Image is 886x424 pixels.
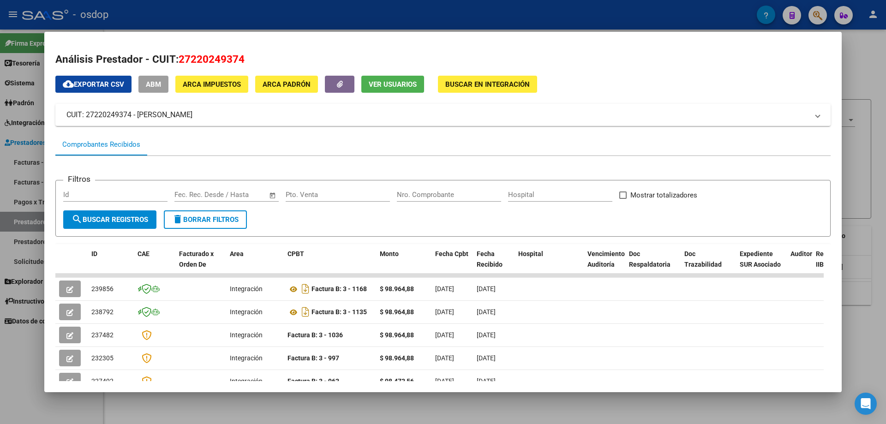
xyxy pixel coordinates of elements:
[263,80,311,89] span: ARCA Padrón
[477,308,496,316] span: [DATE]
[287,377,339,385] strong: Factura B: 3 - 962
[230,377,263,385] span: Integración
[477,377,496,385] span: [DATE]
[435,308,454,316] span: [DATE]
[587,250,625,268] span: Vencimiento Auditoría
[435,285,454,293] span: [DATE]
[287,354,339,362] strong: Factura B: 3 - 997
[740,250,781,268] span: Expediente SUR Asociado
[63,80,124,89] span: Exportar CSV
[816,250,846,268] span: Retencion IIBB
[268,190,278,201] button: Open calendar
[55,76,132,93] button: Exportar CSV
[629,250,670,268] span: Doc Respaldatoria
[175,244,226,285] datatable-header-cell: Facturado x Orden De
[311,309,367,316] strong: Factura B: 3 - 1135
[361,76,424,93] button: Ver Usuarios
[91,285,114,293] span: 239856
[72,215,148,224] span: Buscar Registros
[72,214,83,225] mat-icon: search
[477,354,496,362] span: [DATE]
[473,244,515,285] datatable-header-cell: Fecha Recibido
[380,285,414,293] strong: $ 98.964,88
[812,244,849,285] datatable-header-cell: Retencion IIBB
[684,250,722,268] span: Doc Trazabilidad
[230,250,244,257] span: Area
[230,354,263,362] span: Integración
[625,244,681,285] datatable-header-cell: Doc Respaldatoria
[435,377,454,385] span: [DATE]
[287,250,304,257] span: CPBT
[172,214,183,225] mat-icon: delete
[63,78,74,90] mat-icon: cloud_download
[255,76,318,93] button: ARCA Padrón
[179,250,214,268] span: Facturado x Orden De
[179,53,245,65] span: 27220249374
[174,191,204,199] input: Start date
[138,76,168,93] button: ABM
[91,354,114,362] span: 232305
[230,285,263,293] span: Integración
[134,244,175,285] datatable-header-cell: CAE
[55,104,831,126] mat-expansion-panel-header: CUIT: 27220249374 - [PERSON_NAME]
[91,377,114,385] span: 227492
[435,250,468,257] span: Fecha Cpbt
[380,308,414,316] strong: $ 98.964,88
[515,244,584,285] datatable-header-cell: Hospital
[175,76,248,93] button: ARCA Impuestos
[477,285,496,293] span: [DATE]
[630,190,697,201] span: Mostrar totalizadores
[855,393,877,415] div: Open Intercom Messenger
[66,109,808,120] mat-panel-title: CUIT: 27220249374 - [PERSON_NAME]
[230,331,263,339] span: Integración
[213,191,257,199] input: End date
[311,286,367,293] strong: Factura B: 3 - 1168
[55,52,831,67] h2: Análisis Prestador - CUIT:
[438,76,537,93] button: Buscar en Integración
[183,80,241,89] span: ARCA Impuestos
[62,139,140,150] div: Comprobantes Recibidos
[681,244,736,285] datatable-header-cell: Doc Trazabilidad
[287,331,343,339] strong: Factura B: 3 - 1036
[380,331,414,339] strong: $ 98.964,88
[790,250,818,257] span: Auditoria
[91,331,114,339] span: 237482
[63,210,156,229] button: Buscar Registros
[584,244,625,285] datatable-header-cell: Vencimiento Auditoría
[226,244,284,285] datatable-header-cell: Area
[91,250,97,257] span: ID
[63,173,95,185] h3: Filtros
[299,305,311,319] i: Descargar documento
[138,250,150,257] span: CAE
[435,331,454,339] span: [DATE]
[376,244,431,285] datatable-header-cell: Monto
[230,308,263,316] span: Integración
[369,80,417,89] span: Ver Usuarios
[146,80,161,89] span: ABM
[380,250,399,257] span: Monto
[299,281,311,296] i: Descargar documento
[172,215,239,224] span: Borrar Filtros
[518,250,543,257] span: Hospital
[380,354,414,362] strong: $ 98.964,88
[164,210,247,229] button: Borrar Filtros
[477,331,496,339] span: [DATE]
[91,308,114,316] span: 238792
[284,244,376,285] datatable-header-cell: CPBT
[380,377,414,385] strong: $ 98.472,56
[445,80,530,89] span: Buscar en Integración
[435,354,454,362] span: [DATE]
[736,244,787,285] datatable-header-cell: Expediente SUR Asociado
[787,244,812,285] datatable-header-cell: Auditoria
[431,244,473,285] datatable-header-cell: Fecha Cpbt
[477,250,503,268] span: Fecha Recibido
[88,244,134,285] datatable-header-cell: ID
